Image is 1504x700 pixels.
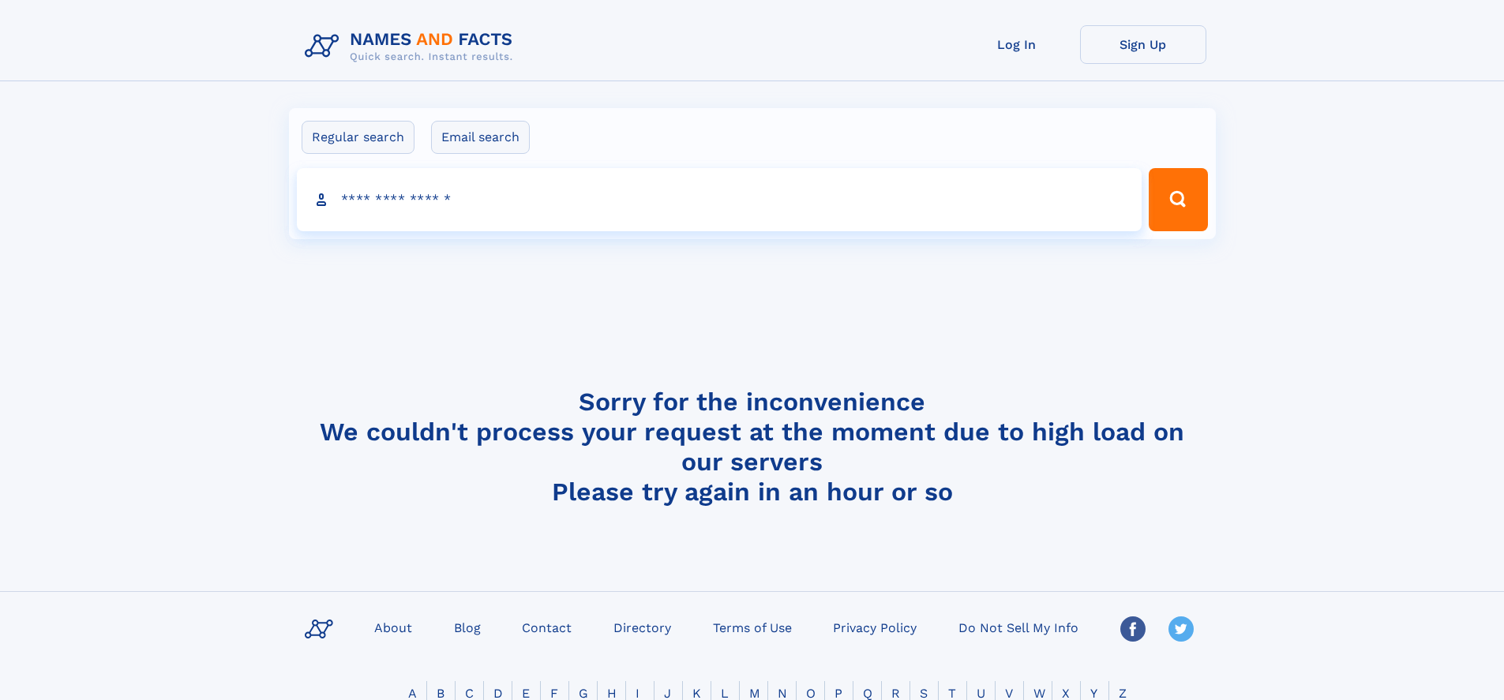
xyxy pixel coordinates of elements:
img: Twitter [1168,616,1194,642]
input: search input [297,168,1142,231]
h4: Sorry for the inconvenience We couldn't process your request at the moment due to high load on ou... [298,387,1206,507]
button: Search Button [1149,168,1207,231]
a: Directory [607,616,677,638]
a: Blog [448,616,487,638]
a: Log In [954,25,1080,64]
a: Privacy Policy [827,616,923,638]
a: Do Not Sell My Info [952,616,1085,638]
a: Contact [516,616,578,638]
label: Regular search [302,121,414,154]
img: Facebook [1120,616,1146,642]
a: Sign Up [1080,25,1206,64]
a: Terms of Use [707,616,798,638]
img: Logo Names and Facts [298,25,526,68]
a: About [368,616,418,638]
label: Email search [431,121,530,154]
